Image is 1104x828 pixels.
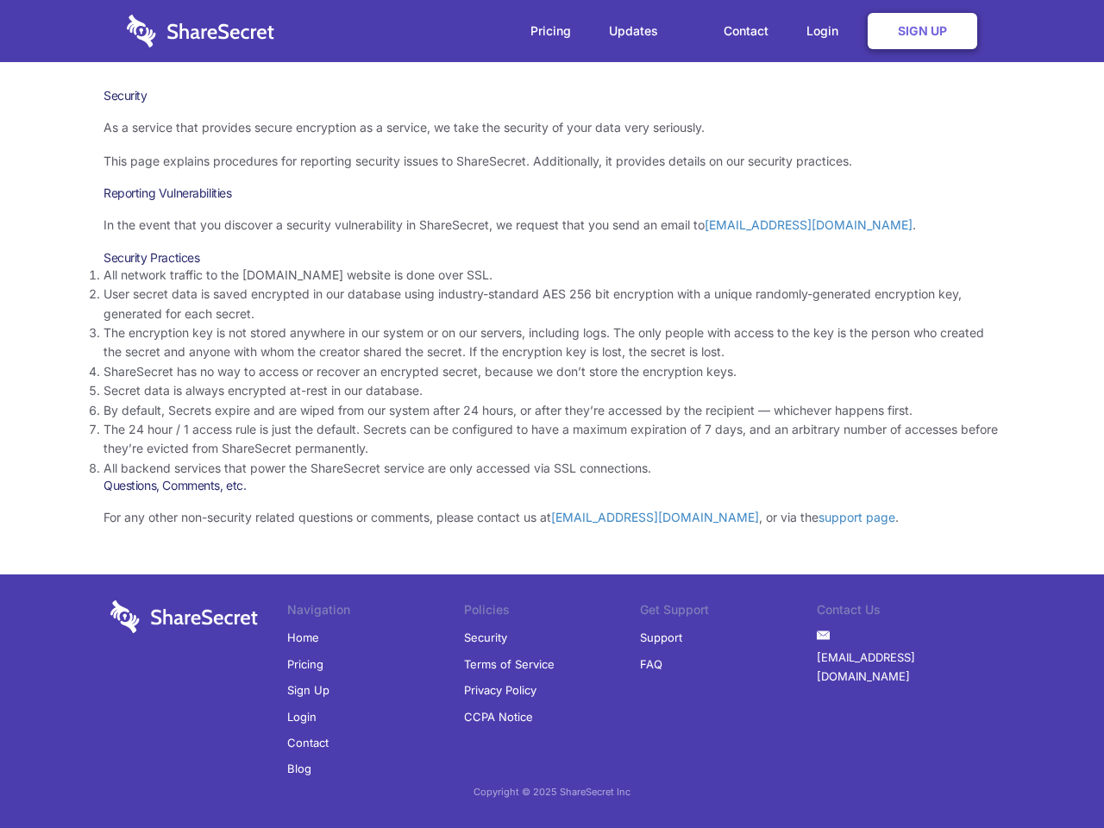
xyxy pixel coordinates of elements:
[551,510,759,524] a: [EMAIL_ADDRESS][DOMAIN_NAME]
[103,362,1000,381] li: ShareSecret has no way to access or recover an encrypted secret, because we don’t store the encry...
[103,152,1000,171] p: This page explains procedures for reporting security issues to ShareSecret. Additionally, it prov...
[513,4,588,58] a: Pricing
[287,756,311,781] a: Blog
[103,88,1000,103] h1: Security
[287,677,329,703] a: Sign Up
[103,478,1000,493] h3: Questions, Comments, etc.
[464,624,507,650] a: Security
[103,401,1000,420] li: By default, Secrets expire and are wiped from our system after 24 hours, or after they’re accesse...
[287,704,317,730] a: Login
[819,510,895,524] a: support page
[103,508,1000,527] p: For any other non-security related questions or comments, please contact us at , or via the .
[103,185,1000,201] h3: Reporting Vulnerabilities
[464,600,641,624] li: Policies
[640,624,682,650] a: Support
[103,266,1000,285] li: All network traffic to the [DOMAIN_NAME] website is done over SSL.
[110,600,258,633] img: logo-wordmark-white-trans-d4663122ce5f474addd5e946df7df03e33cb6a1c49d2221995e7729f52c070b2.svg
[127,15,274,47] img: logo-wordmark-white-trans-d4663122ce5f474addd5e946df7df03e33cb6a1c49d2221995e7729f52c070b2.svg
[287,730,329,756] a: Contact
[103,381,1000,400] li: Secret data is always encrypted at-rest in our database.
[705,217,913,232] a: [EMAIL_ADDRESS][DOMAIN_NAME]
[103,420,1000,459] li: The 24 hour / 1 access rule is just the default. Secrets can be configured to have a maximum expi...
[464,651,555,677] a: Terms of Service
[103,459,1000,478] li: All backend services that power the ShareSecret service are only accessed via SSL connections.
[287,600,464,624] li: Navigation
[287,624,319,650] a: Home
[103,118,1000,137] p: As a service that provides secure encryption as a service, we take the security of your data very...
[817,644,994,690] a: [EMAIL_ADDRESS][DOMAIN_NAME]
[817,600,994,624] li: Contact Us
[640,600,817,624] li: Get Support
[103,250,1000,266] h3: Security Practices
[464,677,536,703] a: Privacy Policy
[789,4,864,58] a: Login
[103,323,1000,362] li: The encryption key is not stored anywhere in our system or on our servers, including logs. The on...
[464,704,533,730] a: CCPA Notice
[103,285,1000,323] li: User secret data is saved encrypted in our database using industry-standard AES 256 bit encryptio...
[103,216,1000,235] p: In the event that you discover a security vulnerability in ShareSecret, we request that you send ...
[640,651,662,677] a: FAQ
[706,4,786,58] a: Contact
[868,13,977,49] a: Sign Up
[287,651,323,677] a: Pricing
